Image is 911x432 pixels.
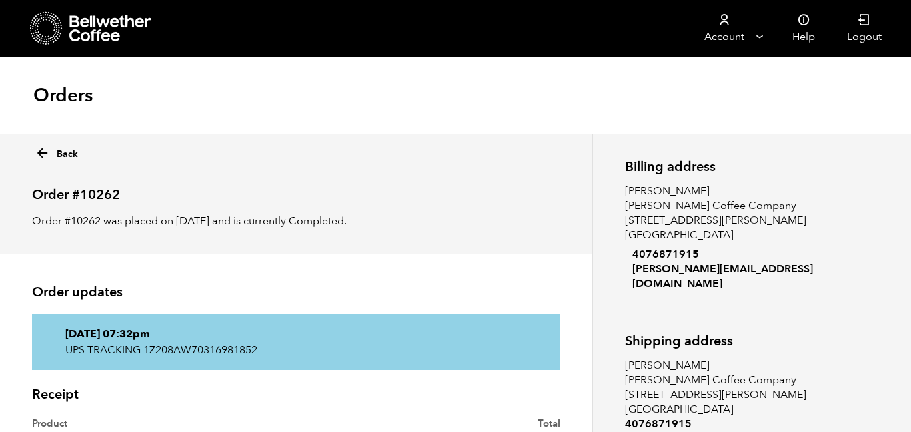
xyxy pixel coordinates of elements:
strong: 4076871915 [625,417,879,431]
p: UPS TRACKING 1Z208AW70316981852 [65,342,527,358]
p: [DATE] 07:32pm [65,326,527,342]
h2: Order #10262 [32,176,560,203]
p: Order #10262 was placed on [DATE] and is currently Completed. [32,213,560,229]
address: [PERSON_NAME] [PERSON_NAME] Coffee Company [STREET_ADDRESS][PERSON_NAME] [GEOGRAPHIC_DATA] [625,358,879,431]
h2: Receipt [32,387,560,403]
h1: Orders [33,83,93,107]
a: Back [35,142,78,161]
address: [PERSON_NAME] [PERSON_NAME] Coffee Company [STREET_ADDRESS][PERSON_NAME] [GEOGRAPHIC_DATA] [625,184,879,291]
h2: Billing address [625,159,879,174]
h2: Shipping address [625,333,879,349]
h2: Order updates [32,284,560,300]
strong: 4076871915 [625,247,879,262]
strong: [PERSON_NAME][EMAIL_ADDRESS][DOMAIN_NAME] [625,262,879,291]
